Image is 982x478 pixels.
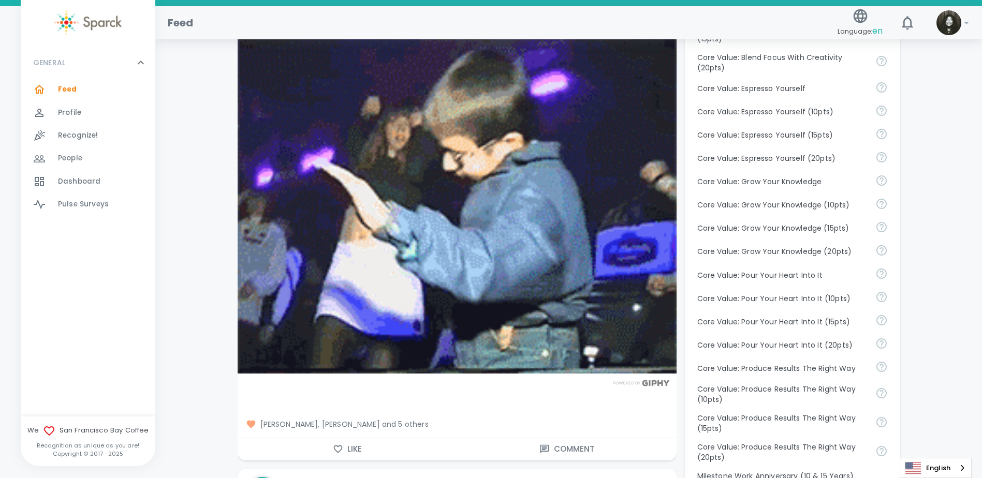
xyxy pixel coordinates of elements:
p: Core Value: Produce Results The Right Way (15pts) [697,413,867,434]
svg: Come to work to make a difference in your own way [875,291,888,303]
p: Core Value: Grow Your Knowledge [697,176,867,187]
span: Recognize! [58,130,98,141]
p: Copyright © 2017 - 2025 [21,450,155,458]
span: People [58,153,82,163]
span: Dashboard [58,176,100,187]
p: Core Value: Grow Your Knowledge (20pts) [697,246,867,257]
p: Core Value: Blend Focus With Creativity (20pts) [697,52,867,73]
svg: Find success working together and doing the right thing [875,416,888,428]
svg: Share your voice and your ideas [875,81,888,94]
svg: Share your voice and your ideas [875,128,888,140]
svg: Follow your curiosity and learn together [875,198,888,210]
p: Core Value: Pour Your Heart Into It (10pts) [697,293,867,304]
p: Core Value: Produce Results The Right Way (20pts) [697,442,867,462]
svg: Follow your curiosity and learn together [875,221,888,233]
button: Like [238,438,457,460]
h1: Feed [168,14,194,31]
a: Profile [21,101,155,124]
button: Comment [457,438,677,460]
svg: Come to work to make a difference in your own way [875,337,888,350]
svg: Come to work to make a difference in your own way [875,314,888,326]
svg: Find success working together and doing the right thing [875,361,888,373]
svg: Find success working together and doing the right thing [875,445,888,457]
p: Core Value: Produce Results The Right Way (10pts) [697,384,867,405]
p: Core Value: Pour Your Heart Into It [697,270,867,280]
div: GENERAL [21,78,155,220]
p: Core Value: Espresso Yourself (20pts) [697,153,867,163]
svg: Share your voice and your ideas [875,151,888,163]
p: Core Value: Pour Your Heart Into It (15pts) [697,317,867,327]
img: Powered by GIPHY [610,380,672,386]
p: Core Value: Espresso Yourself [697,83,867,94]
svg: Follow your curiosity and learn together [875,174,888,187]
span: Language: [838,24,883,38]
a: Dashboard [21,170,155,193]
a: People [21,147,155,170]
div: Language [900,458,972,478]
p: Recognition as unique as you are! [21,441,155,450]
aside: Language selected: English [900,458,972,478]
p: Core Value: Produce Results The Right Way [697,363,867,374]
svg: Achieve goals today and innovate for tomorrow [875,55,888,67]
svg: Come to work to make a difference in your own way [875,267,888,280]
p: Core Value: Espresso Yourself (15pts) [697,130,867,140]
a: Feed [21,78,155,101]
span: en [872,25,883,37]
p: Core Value: Grow Your Knowledge (10pts) [697,200,867,210]
div: GENERAL [21,47,155,78]
p: GENERAL [33,57,65,68]
img: Picture of Angel [936,10,961,35]
svg: Share your voice and your ideas [875,104,888,117]
span: [PERSON_NAME], [PERSON_NAME] and 5 others [246,419,668,429]
a: Sparck logo [21,10,155,35]
svg: Follow your curiosity and learn together [875,244,888,257]
span: We San Francisco Bay Coffee [21,425,155,437]
span: Feed [58,84,77,95]
p: Core Value: Grow Your Knowledge (15pts) [697,223,867,233]
span: Profile [58,108,81,118]
p: Core Value: Pour Your Heart Into It (20pts) [697,340,867,350]
a: English [900,458,971,477]
p: Core Value: Espresso Yourself (10pts) [697,107,867,117]
a: Pulse Surveys [21,193,155,216]
button: Language:en [833,5,887,41]
img: Sparck logo [54,10,122,35]
a: Recognize! [21,124,155,147]
svg: Find success working together and doing the right thing [875,387,888,399]
span: Pulse Surveys [58,199,109,210]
